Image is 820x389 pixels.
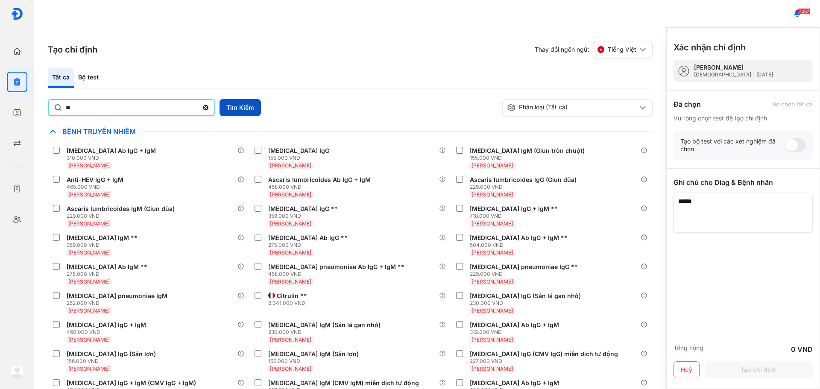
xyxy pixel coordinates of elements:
div: [MEDICAL_DATA] Ab IgG + IgM [470,379,559,387]
div: [MEDICAL_DATA] Ab IgG + IgM [470,321,559,329]
span: [PERSON_NAME] [471,191,513,198]
span: 7267 [798,8,811,14]
div: [MEDICAL_DATA] IgG + IgM ** [470,205,558,213]
div: Phân loại (Tất cả) [507,103,638,112]
span: [PERSON_NAME] [270,336,311,343]
div: Ascaris lumbricoides IgG (Giun đũa) [470,176,577,184]
div: [MEDICAL_DATA] IgG [268,147,329,155]
div: [DEMOGRAPHIC_DATA] - [DATE] [694,71,773,78]
div: 2.041.000 VND [268,300,310,307]
div: [MEDICAL_DATA] IgM (Sán lá gan nhỏ) [268,321,381,329]
span: [PERSON_NAME] [270,162,311,169]
div: Ascaris lumbricoides IgM (Giun đũa) [67,205,175,213]
div: 230.000 VND [470,300,584,307]
div: Thay đổi ngôn ngữ: [535,41,653,58]
div: 465.000 VND [67,184,127,190]
div: [MEDICAL_DATA] Ab IgG + IgM ** [470,234,568,242]
span: Bệnh Truyền Nhiễm [58,127,140,136]
div: 229.000 VND [470,184,580,190]
span: [PERSON_NAME] [68,278,110,285]
div: Đã chọn [674,99,701,109]
div: 275.000 VND [268,242,351,249]
span: [PERSON_NAME] [471,162,513,169]
div: Anti-HEV IgG + IgM [67,176,123,184]
span: [PERSON_NAME] [270,220,311,227]
div: 156.000 VND [268,358,362,365]
div: 156.000 VND [67,358,159,365]
div: Ascaris lumbricoides Ab IgG + IgM [268,176,371,184]
div: 227.000 VND [470,358,621,365]
span: [PERSON_NAME] [270,278,311,285]
div: 504.000 VND [470,242,571,249]
span: [PERSON_NAME] [68,307,110,314]
div: [MEDICAL_DATA] Ab IgG ** [268,234,348,242]
span: [PERSON_NAME] [471,366,513,372]
div: 718.000 VND [470,213,561,219]
img: logo [10,365,24,379]
div: [MEDICAL_DATA] IgG (CMV IgG) miễn dịch tự động [470,350,618,358]
div: [MEDICAL_DATA] IgG ** [268,205,338,213]
div: [MEDICAL_DATA] pneumoniae IgM [67,292,167,300]
div: 312.000 VND [470,329,562,336]
div: [MEDICAL_DATA] IgM (Giun tròn chuột) [470,147,585,155]
div: 252.000 VND [67,300,171,307]
div: [PERSON_NAME] [694,64,773,71]
div: 458.000 VND [268,271,408,278]
span: [PERSON_NAME] [471,307,513,314]
span: [PERSON_NAME] [471,220,513,227]
div: Citrulin ** [277,292,307,300]
span: [PERSON_NAME] [270,366,311,372]
button: Tạo chỉ định [705,361,813,378]
span: [PERSON_NAME] [471,249,513,256]
button: Tìm Kiếm [220,99,261,116]
div: 310.000 VND [67,155,159,161]
span: Tiếng Việt [608,46,636,53]
div: [MEDICAL_DATA] IgM ** [67,234,138,242]
span: [PERSON_NAME] [68,162,110,169]
div: [MEDICAL_DATA] IgG (Sán lá gan nhỏ) [470,292,581,300]
span: [PERSON_NAME] [68,366,110,372]
div: 359.000 VND [268,213,341,219]
div: [MEDICAL_DATA] Ab IgM ** [67,263,147,271]
h3: Xác nhận chỉ định [674,41,746,53]
button: Huỷ [674,361,700,378]
div: Ghi chú cho Diag & Bệnh nhân [674,177,813,187]
div: 230.000 VND [268,329,384,336]
div: 229.000 VND [67,213,178,219]
div: [MEDICAL_DATA] IgG (Sán lợn) [67,350,156,358]
div: Tạo bộ test với các xét nghiệm đã chọn [680,137,785,153]
span: [PERSON_NAME] [270,191,311,198]
div: 229.000 VND [470,271,581,278]
div: [MEDICAL_DATA] IgG + IgM [67,321,146,329]
div: [MEDICAL_DATA] IgM (CMV IgM) miễn dịch tự động [268,379,419,387]
div: [MEDICAL_DATA] pneumoniae Ab IgG + IgM ** [268,263,404,271]
span: [PERSON_NAME] [471,278,513,285]
div: Bỏ chọn tất cả [772,100,813,108]
span: [PERSON_NAME] [68,336,110,343]
div: Vui lòng chọn test để tạo chỉ định [674,114,813,122]
span: [PERSON_NAME] [471,336,513,343]
div: 0 VND [791,344,813,354]
div: 460.000 VND [67,329,149,336]
div: Tất cả [48,68,74,88]
div: 155.000 VND [268,155,333,161]
div: Bộ test [74,68,103,88]
div: 155.000 VND [470,155,588,161]
div: [MEDICAL_DATA] IgM (Sán lợn) [268,350,359,358]
span: [PERSON_NAME] [68,191,110,198]
h3: Tạo chỉ định [48,44,97,56]
div: [MEDICAL_DATA] Ab IgG + IgM [67,147,156,155]
div: Tổng cộng [674,344,703,354]
img: logo [11,7,23,20]
div: [MEDICAL_DATA] pneumoniae IgG ** [470,263,578,271]
div: 458.000 VND [268,184,374,190]
span: [PERSON_NAME] [68,249,110,256]
span: [PERSON_NAME] [270,249,311,256]
span: [PERSON_NAME] [68,220,110,227]
div: 359.000 VND [67,242,141,249]
div: 275.000 VND [67,271,151,278]
div: [MEDICAL_DATA] IgG + IgM (CMV IgG + IgM) [67,379,196,387]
